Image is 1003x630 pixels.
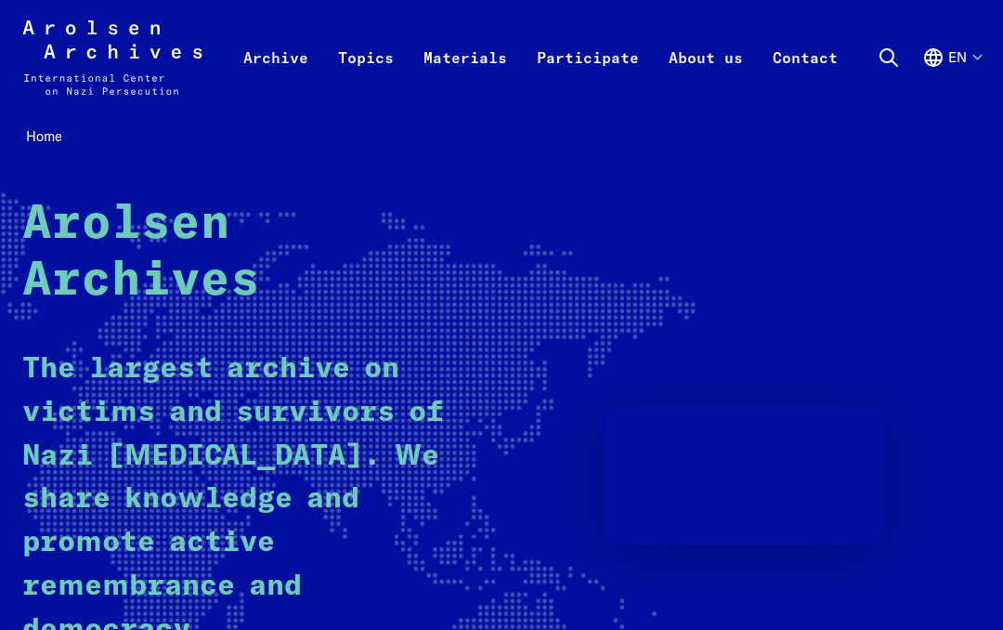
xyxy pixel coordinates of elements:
[323,40,409,114] a: Topics
[758,40,853,114] a: Contact
[522,40,654,114] a: Participate
[654,40,758,114] a: About us
[409,40,522,114] a: Materials
[228,40,323,114] a: Archive
[922,46,981,109] button: English, language selection
[22,123,981,151] nav: Breadcrumb
[228,20,853,95] nav: Primary
[22,201,260,305] strong: Arolsen Archives
[26,127,62,145] span: Home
